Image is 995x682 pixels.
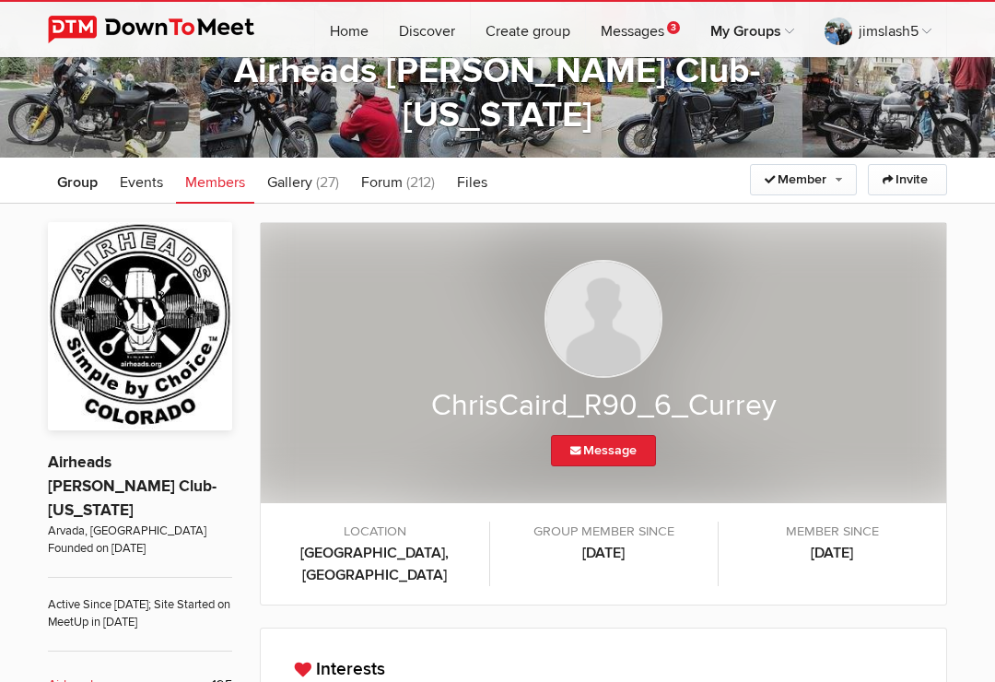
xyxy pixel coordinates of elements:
[551,435,656,466] a: Message
[57,173,98,192] span: Group
[544,260,662,378] img: ChrisCaird_R90_6_Currey
[737,542,929,564] b: [DATE]
[267,173,312,192] span: Gallery
[315,2,383,57] a: Home
[471,2,585,57] a: Create group
[48,540,232,558] span: Founded on [DATE]
[509,522,699,542] span: Group member since
[361,173,403,192] span: Forum
[737,522,929,542] span: Member since
[48,222,232,430] img: Airheads Beemer Club-Colorado
[185,173,245,192] span: Members
[750,164,857,195] a: Member
[48,158,107,204] a: Group
[120,173,163,192] span: Events
[586,2,695,57] a: Messages3
[258,158,348,204] a: Gallery (27)
[48,523,232,540] span: Arvada, [GEOGRAPHIC_DATA]
[696,2,809,57] a: My Groups
[279,522,471,542] span: LOCATION
[48,453,217,520] a: Airheads [PERSON_NAME] Club-[US_STATE]
[48,16,283,43] img: DownToMeet
[316,173,339,192] span: (27)
[298,387,909,426] h2: ChrisCaird_R90_6_Currey
[384,2,470,57] a: Discover
[868,164,947,195] a: Invite
[448,158,497,204] a: Files
[279,542,471,586] b: [GEOGRAPHIC_DATA], [GEOGRAPHIC_DATA]
[667,21,680,34] span: 3
[457,173,487,192] span: Files
[48,577,232,632] span: Active Since [DATE]; Site Started on MeetUp in [DATE]
[111,158,172,204] a: Events
[176,158,254,204] a: Members
[406,173,435,192] span: (212)
[810,2,946,57] a: jimslash5
[352,158,444,204] a: Forum (212)
[509,542,699,564] b: [DATE]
